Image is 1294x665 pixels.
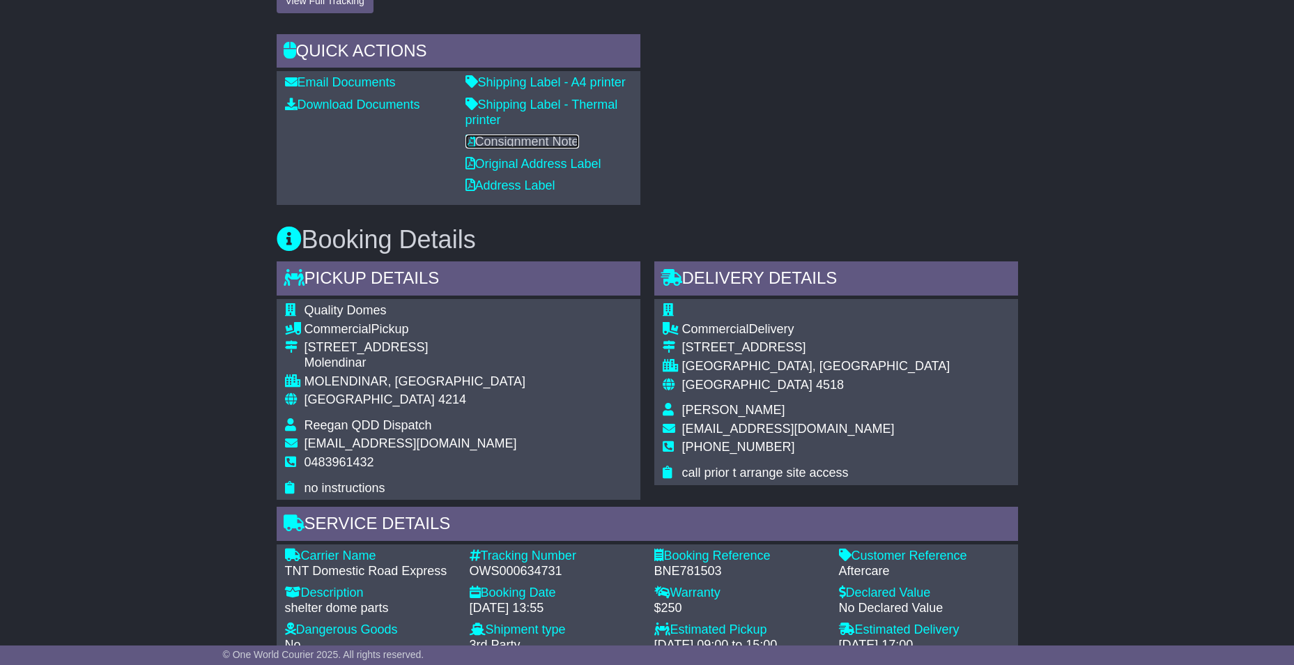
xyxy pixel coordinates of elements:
[470,638,521,652] span: 3rd Party
[839,564,1010,579] div: Aftercare
[682,422,895,436] span: [EMAIL_ADDRESS][DOMAIN_NAME]
[305,356,525,371] div: Molendinar
[654,261,1018,299] div: Delivery Details
[839,601,1010,616] div: No Declared Value
[285,601,456,616] div: shelter dome parts
[465,135,579,148] a: Consignment Note
[305,436,517,450] span: [EMAIL_ADDRESS][DOMAIN_NAME]
[285,75,396,89] a: Email Documents
[470,586,640,601] div: Booking Date
[654,586,825,601] div: Warranty
[470,601,640,616] div: [DATE] 13:55
[654,638,825,653] div: [DATE] 09:00 to 15:00
[277,34,640,72] div: Quick Actions
[305,455,374,469] span: 0483961432
[285,586,456,601] div: Description
[682,322,749,336] span: Commercial
[470,564,640,579] div: OWS000634731
[682,340,950,356] div: [STREET_ADDRESS]
[682,440,795,454] span: [PHONE_NUMBER]
[654,601,825,616] div: $250
[654,564,825,579] div: BNE781503
[465,75,626,89] a: Shipping Label - A4 printer
[305,481,385,495] span: no instructions
[682,403,785,417] span: [PERSON_NAME]
[285,638,301,652] span: No
[305,392,435,406] span: [GEOGRAPHIC_DATA]
[285,622,456,638] div: Dangerous Goods
[682,466,849,480] span: call prior t arrange site access
[465,98,618,127] a: Shipping Label - Thermal printer
[470,549,640,564] div: Tracking Number
[285,549,456,564] div: Carrier Name
[438,392,466,406] span: 4214
[682,322,950,337] div: Delivery
[839,586,1010,601] div: Declared Value
[305,303,387,317] span: Quality Domes
[465,157,601,171] a: Original Address Label
[285,564,456,579] div: TNT Domestic Road Express
[305,322,525,337] div: Pickup
[223,649,424,660] span: © One World Courier 2025. All rights reserved.
[305,418,432,432] span: Reegan QDD Dispatch
[277,261,640,299] div: Pickup Details
[839,622,1010,638] div: Estimated Delivery
[682,359,950,374] div: [GEOGRAPHIC_DATA], [GEOGRAPHIC_DATA]
[305,340,525,356] div: [STREET_ADDRESS]
[839,549,1010,564] div: Customer Reference
[465,178,555,192] a: Address Label
[277,226,1018,254] h3: Booking Details
[654,622,825,638] div: Estimated Pickup
[305,322,371,336] span: Commercial
[277,507,1018,544] div: Service Details
[285,98,420,112] a: Download Documents
[305,374,525,390] div: MOLENDINAR, [GEOGRAPHIC_DATA]
[470,622,640,638] div: Shipment type
[839,638,1010,653] div: [DATE] 17:00
[654,549,825,564] div: Booking Reference
[682,378,812,392] span: [GEOGRAPHIC_DATA]
[816,378,844,392] span: 4518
